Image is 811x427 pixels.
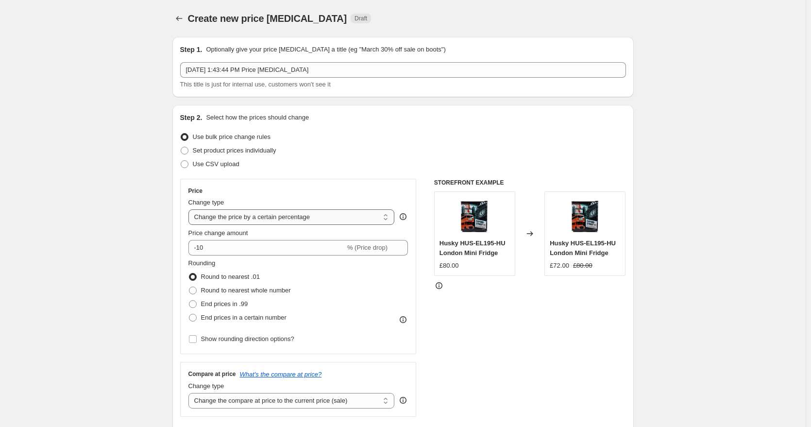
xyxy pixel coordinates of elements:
[206,45,445,54] p: Optionally give your price [MEDICAL_DATA] a title (eg "March 30% off sale on boots")
[201,300,248,307] span: End prices in .99
[201,273,260,280] span: Round to nearest .01
[193,133,270,140] span: Use bulk price change rules
[550,261,569,271] div: £72.00
[193,147,276,154] span: Set product prices individually
[398,212,408,222] div: help
[188,259,216,267] span: Rounding
[172,12,186,25] button: Price change jobs
[240,371,322,378] button: What's the compare at price?
[188,199,224,206] span: Change type
[455,197,494,236] img: 71eeXFIH22L_80x.jpg
[188,240,345,256] input: -15
[398,395,408,405] div: help
[201,287,291,294] span: Round to nearest whole number
[347,244,388,251] span: % (Price drop)
[355,15,367,22] span: Draft
[201,335,294,342] span: Show rounding direction options?
[193,160,239,168] span: Use CSV upload
[434,179,626,187] h6: STOREFRONT EXAMPLE
[206,113,309,122] p: Select how the prices should change
[180,62,626,78] input: 30% off holiday sale
[180,81,331,88] span: This title is just for internal use, customers won't see it
[188,370,236,378] h3: Compare at price
[550,239,616,256] span: Husky HUS-EL195-HU London Mini Fridge
[566,197,605,236] img: 71eeXFIH22L_80x.jpg
[180,45,203,54] h2: Step 1.
[573,261,592,271] strike: £80.00
[188,229,248,237] span: Price change amount
[180,113,203,122] h2: Step 2.
[188,13,347,24] span: Create new price [MEDICAL_DATA]
[188,382,224,390] span: Change type
[439,261,459,271] div: £80.00
[439,239,506,256] span: Husky HUS-EL195-HU London Mini Fridge
[201,314,287,321] span: End prices in a certain number
[188,187,203,195] h3: Price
